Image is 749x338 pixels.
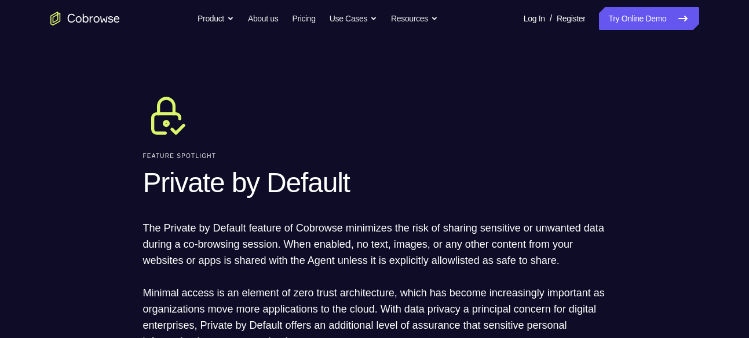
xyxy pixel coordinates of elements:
a: Try Online Demo [599,7,699,30]
p: The Private by Default feature of Cobrowse minimizes the risk of sharing sensitive or unwanted da... [143,220,606,269]
button: Resources [391,7,438,30]
a: Register [557,7,585,30]
button: Product [198,7,234,30]
a: About us [248,7,278,30]
a: Go to the home page [50,12,120,25]
button: Use Cases [330,7,377,30]
span: / [550,12,552,25]
img: Private by Default [143,93,189,139]
p: Feature Spotlight [143,153,606,160]
a: Pricing [292,7,315,30]
a: Log In [524,7,545,30]
h1: Private by Default [143,164,606,201]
